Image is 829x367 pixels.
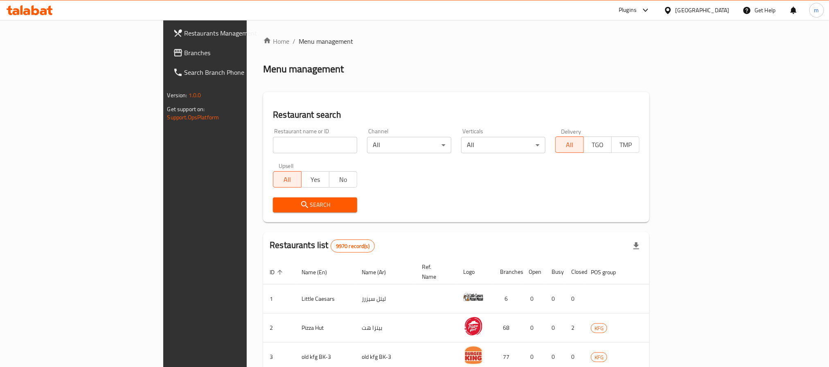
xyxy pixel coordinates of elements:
[676,6,730,15] div: [GEOGRAPHIC_DATA]
[461,137,545,153] div: All
[167,90,187,101] span: Version:
[561,128,581,134] label: Delivery
[263,63,344,76] h2: Menu management
[463,316,484,336] img: Pizza Hut
[167,43,302,63] a: Branches
[355,313,415,342] td: بيتزا هت
[301,171,329,188] button: Yes
[329,171,357,188] button: No
[457,260,493,284] th: Logo
[189,90,201,101] span: 1.0.0
[273,137,357,153] input: Search for restaurant name or ID..
[331,242,374,250] span: 9970 record(s)
[522,313,545,342] td: 0
[185,28,295,38] span: Restaurants Management
[565,313,584,342] td: 2
[565,260,584,284] th: Closed
[263,36,649,46] nav: breadcrumb
[493,260,522,284] th: Branches
[814,6,819,15] span: m
[565,284,584,313] td: 0
[626,236,646,256] div: Export file
[555,137,583,153] button: All
[167,112,219,123] a: Support.OpsPlatform
[273,197,357,213] button: Search
[277,174,298,186] span: All
[463,345,484,365] img: old kfg BK-3
[270,239,375,253] h2: Restaurants list
[362,267,396,277] span: Name (Ar)
[559,139,580,151] span: All
[273,171,301,188] button: All
[591,324,607,333] span: KFG
[545,313,565,342] td: 0
[493,284,522,313] td: 6
[615,139,636,151] span: TMP
[591,353,607,362] span: KFG
[305,174,326,186] span: Yes
[591,267,626,277] span: POS group
[587,139,608,151] span: TGO
[333,174,354,186] span: No
[299,36,353,46] span: Menu management
[583,137,612,153] button: TGO
[522,260,545,284] th: Open
[270,267,285,277] span: ID
[367,137,451,153] div: All
[302,267,338,277] span: Name (En)
[545,284,565,313] td: 0
[355,284,415,313] td: ليتل سيزرز
[463,287,484,307] img: Little Caesars
[295,284,355,313] td: Little Caesars
[167,63,302,82] a: Search Branch Phone
[331,239,375,253] div: Total records count
[279,200,351,210] span: Search
[279,163,294,169] label: Upsell
[522,284,545,313] td: 0
[185,48,295,58] span: Branches
[167,23,302,43] a: Restaurants Management
[493,313,522,342] td: 68
[295,313,355,342] td: Pizza Hut
[619,5,637,15] div: Plugins
[545,260,565,284] th: Busy
[422,262,447,282] span: Ref. Name
[611,137,640,153] button: TMP
[185,67,295,77] span: Search Branch Phone
[167,104,205,114] span: Get support on:
[273,109,640,121] h2: Restaurant search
